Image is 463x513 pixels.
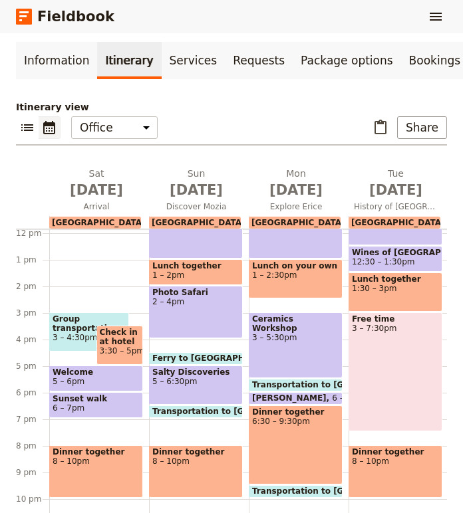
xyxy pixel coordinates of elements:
span: [DATE] [254,180,338,200]
span: Fieldbook [92,100,136,110]
span: Dinner together [352,447,439,457]
span: Sunset walk [53,394,140,403]
span: link [116,144,133,154]
div: Transportation to [GEOGRAPHIC_DATA] (hotel) [249,485,343,498]
div: Sunset walk6 – 7pm [49,392,143,418]
span: Link [13,331,33,342]
div: [GEOGRAPHIC_DATA][PERSON_NAME] [349,217,440,229]
button: Help [178,415,266,468]
div: Photo Safari2 – 4pm [149,286,243,338]
span: 12:30 – 1:30pm [352,257,414,266]
p: Itinerary view [16,100,447,114]
div: 4 pm [16,334,49,345]
div: 1 pm [16,255,49,265]
div: Free time3 – 7:30pm [349,312,442,431]
a: Itinerary [97,42,161,79]
span: Help [210,448,233,457]
h2: Tue [354,167,438,200]
div: [GEOGRAPHIC_DATA][PERSON_NAME] [249,217,341,229]
div: 10 pm [16,494,49,504]
span: Ferry to [GEOGRAPHIC_DATA] [152,354,290,363]
span: Arrival [49,201,144,212]
div: Ceramics Workshop3 – 5:30pm [249,312,343,378]
span: 1:30 – 3pm [352,284,439,293]
div: 2 pm [16,281,49,292]
span: ... Allow Outlook to Open Email [13,215,158,226]
div: 5 pm [16,361,49,371]
span: Discover Mozia [149,201,243,212]
span: [DATE] [55,180,138,200]
span: Salty Discoveries [152,367,239,377]
div: [GEOGRAPHIC_DATA][PERSON_NAME] [149,217,241,229]
span: Links in [149,273,184,284]
span: History of [GEOGRAPHIC_DATA] [349,201,443,212]
span: Transportation to [GEOGRAPHIC_DATA] [252,380,432,389]
span: link [150,403,167,413]
div: Salty Discoveries5 – 6:30pm [149,365,243,405]
div: Lunch together1:30 – 3pm [349,272,442,312]
span: Check in at hotel [100,328,140,346]
div: 7 pm [16,414,49,425]
span: [PERSON_NAME] [252,393,332,403]
span: Lunch together [152,261,239,270]
div: 6 pm [16,387,49,398]
div: Dinner together8 – 10pm [149,445,243,498]
span: in share with external Active vs Inactive Pages Active [13,144,234,168]
span: Lunch together [352,274,439,284]
span: link [28,144,45,154]
button: Show menu [424,5,447,28]
span: Transportation to [GEOGRAPHIC_DATA] (hotel) [152,407,366,416]
span: share: Click get [45,144,117,154]
div: Clear [237,43,248,54]
span: Wines of [GEOGRAPHIC_DATA] [352,248,439,257]
span: Lunch on your own [252,261,339,270]
span: Home [31,448,58,457]
a: Requests [225,42,293,79]
div: 3 pm [16,308,49,318]
span: [DATE] [154,180,238,200]
button: Tue [DATE]History of [GEOGRAPHIC_DATA] [349,167,448,216]
button: Calendar view [39,116,61,139]
span: Free time [352,314,439,324]
span: Dinner together [252,407,339,417]
button: Share [397,116,447,139]
span: 6:30 – 9:30pm [252,417,339,426]
button: Mon [DATE]Explore Erice [249,167,349,216]
h2: Sat [55,167,138,200]
span: 5 – 6:30pm [152,377,239,386]
span: the corresponding services created in the previous step to each option. [13,331,226,356]
span: [DATE] [354,180,438,200]
span: 8 – 10pm [152,457,239,466]
h2: Sun [154,167,238,200]
span: Group transportation to [GEOGRAPHIC_DATA] [53,314,126,333]
span: 1 – 2:30pm [252,270,339,280]
div: Welcome5 – 6pm [49,365,143,391]
button: Sun [DATE]Discover Mozia [149,167,249,216]
span: 3 – 7:30pm [352,324,439,333]
button: Paste itinerary item [369,116,392,139]
span: 3 – 4:30pm [53,333,126,342]
span: 8 – 10pm [352,457,439,466]
span: 5 – 6pm [53,377,84,386]
a: Fieldbook [16,5,114,28]
div: Ferry to [GEOGRAPHIC_DATA] [149,352,243,365]
span: 3 – 5:30pm [252,333,339,342]
div: Group transportation to [GEOGRAPHIC_DATA]3 – 4:30pm [49,312,129,352]
input: Search for help [9,35,257,61]
span: 2. Allow Gmail to Open Email [13,273,149,284]
button: Messages [88,415,177,468]
button: List view [16,116,39,139]
div: Transportation to [GEOGRAPHIC_DATA] [249,379,343,391]
span: Photo Safari [152,288,239,297]
span: For [13,144,28,154]
span: Chrome [194,215,230,226]
span: How to Make Gmail Open in Fieldbook When “Create Email” is Clicked in Chrome [13,245,220,270]
a: Package options [293,42,400,79]
span: ... itinerary item, you need to [13,403,150,413]
div: [PERSON_NAME]6 – 6:30pm [249,392,343,405]
div: 8 pm [16,441,49,451]
span: 6 – 6:30pm [332,393,377,403]
div: Check in at hotel3:30 – 5pm [96,326,144,365]
span: 2 – 4pm [152,297,239,306]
